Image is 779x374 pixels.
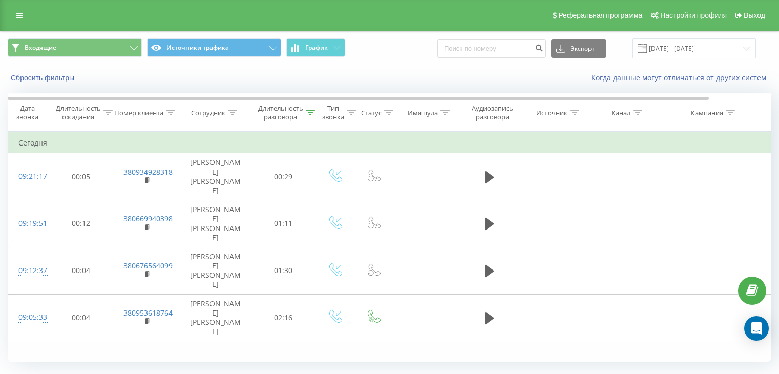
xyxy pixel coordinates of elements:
td: [PERSON_NAME] [PERSON_NAME] [180,294,251,341]
input: Поиск по номеру [437,39,546,58]
div: 09:21:17 [18,167,39,186]
td: 02:16 [251,294,315,341]
span: График [305,44,328,51]
a: Когда данные могут отличаться от других систем [591,73,771,82]
span: Настройки профиля [660,11,727,19]
div: Аудиозапись разговора [468,104,517,121]
td: 01:11 [251,200,315,247]
td: 00:04 [49,294,113,341]
div: 09:05:33 [18,307,39,327]
div: Длительность разговора [258,104,303,121]
td: 00:05 [49,153,113,200]
td: [PERSON_NAME] [PERSON_NAME] [180,200,251,247]
div: Кампания [691,109,723,117]
div: 09:12:37 [18,261,39,281]
td: 00:04 [49,247,113,294]
div: Имя пула [408,109,438,117]
div: Номер клиента [114,109,163,117]
button: Источники трафика [147,38,281,57]
div: 09:19:51 [18,214,39,234]
div: Тип звонка [322,104,344,121]
td: [PERSON_NAME] [PERSON_NAME] [180,247,251,294]
div: Канал [612,109,630,117]
span: Реферальная программа [558,11,642,19]
div: Длительность ожидания [56,104,101,121]
button: Сбросить фильтры [8,73,79,82]
a: 380953618764 [123,308,173,318]
span: Входящие [25,44,56,52]
span: Выход [744,11,765,19]
div: Сотрудник [191,109,225,117]
td: 01:30 [251,247,315,294]
div: Дата звонка [8,104,46,121]
a: 380669940398 [123,214,173,223]
td: [PERSON_NAME] [PERSON_NAME] [180,153,251,200]
button: График [286,38,345,57]
button: Входящие [8,38,142,57]
a: 380676564099 [123,261,173,271]
td: 00:29 [251,153,315,200]
a: 380934928318 [123,167,173,177]
div: Источник [536,109,567,117]
td: 00:12 [49,200,113,247]
div: Open Intercom Messenger [744,316,769,341]
div: Статус [361,109,382,117]
button: Экспорт [551,39,606,58]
